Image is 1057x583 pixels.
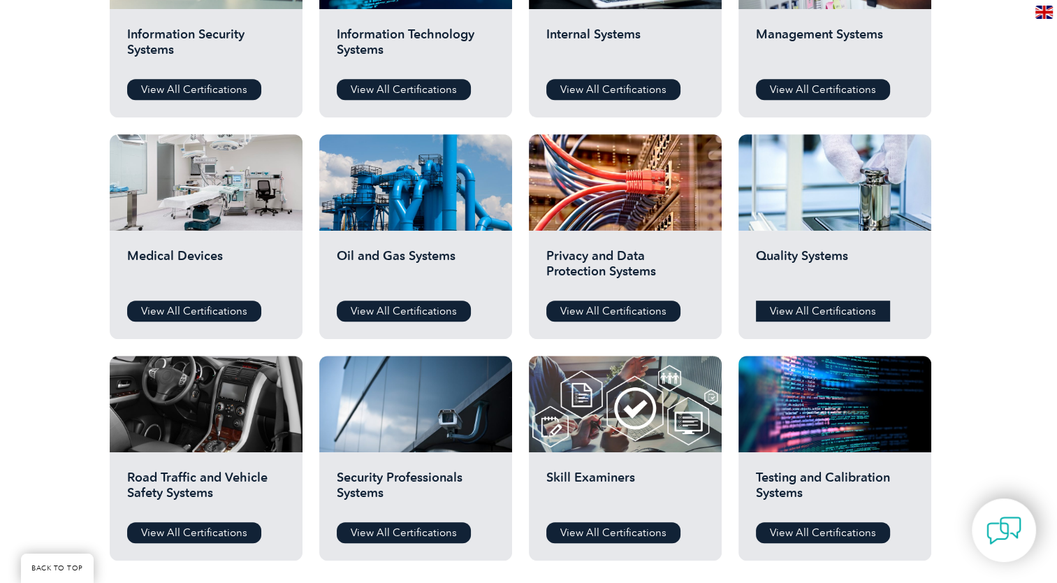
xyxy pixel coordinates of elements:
a: View All Certifications [546,522,680,543]
a: View All Certifications [337,522,471,543]
img: contact-chat.png [986,513,1021,548]
a: View All Certifications [756,522,890,543]
h2: Oil and Gas Systems [337,248,495,290]
h2: Information Technology Systems [337,27,495,69]
a: View All Certifications [337,301,471,322]
a: View All Certifications [546,79,680,100]
a: View All Certifications [127,522,261,543]
a: BACK TO TOP [21,554,94,583]
h2: Medical Devices [127,248,285,290]
a: View All Certifications [546,301,680,322]
a: View All Certifications [127,301,261,322]
h2: Skill Examiners [546,470,704,512]
h2: Security Professionals Systems [337,470,495,512]
h2: Management Systems [756,27,914,69]
h2: Quality Systems [756,248,914,290]
img: en [1035,6,1053,19]
a: View All Certifications [756,79,890,100]
a: View All Certifications [127,79,261,100]
a: View All Certifications [337,79,471,100]
h2: Internal Systems [546,27,704,69]
h2: Testing and Calibration Systems [756,470,914,512]
h2: Information Security Systems [127,27,285,69]
h2: Privacy and Data Protection Systems [546,248,704,290]
h2: Road Traffic and Vehicle Safety Systems [127,470,285,512]
a: View All Certifications [756,301,890,322]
